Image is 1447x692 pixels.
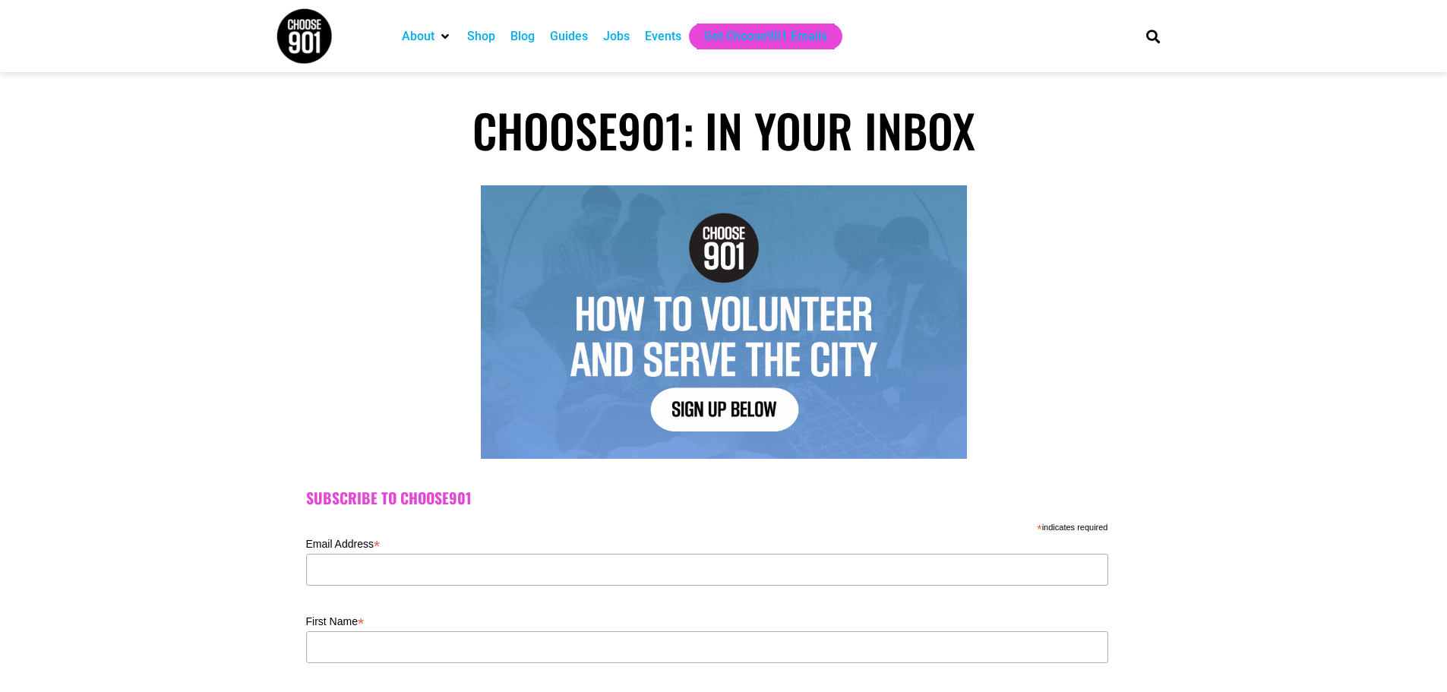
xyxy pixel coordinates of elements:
label: First Name [306,611,1108,629]
a: Blog [510,27,535,46]
div: Search [1140,24,1165,49]
a: Get Choose901 Emails [704,27,827,46]
nav: Main nav [394,24,1120,49]
h2: Subscribe to Choose901 [306,489,1142,507]
a: About [402,27,434,46]
a: Jobs [603,27,630,46]
div: indicates required [306,519,1108,533]
a: Events [645,27,681,46]
div: About [394,24,460,49]
a: Shop [467,27,495,46]
img: Text graphic with "Choose 901" logo. Reads: "7 Things to Do in Memphis This Week. Sign Up Below."... [481,185,967,459]
a: Guides [550,27,588,46]
label: Email Address [306,533,1108,551]
h1: Choose901: In Your Inbox [276,103,1172,157]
